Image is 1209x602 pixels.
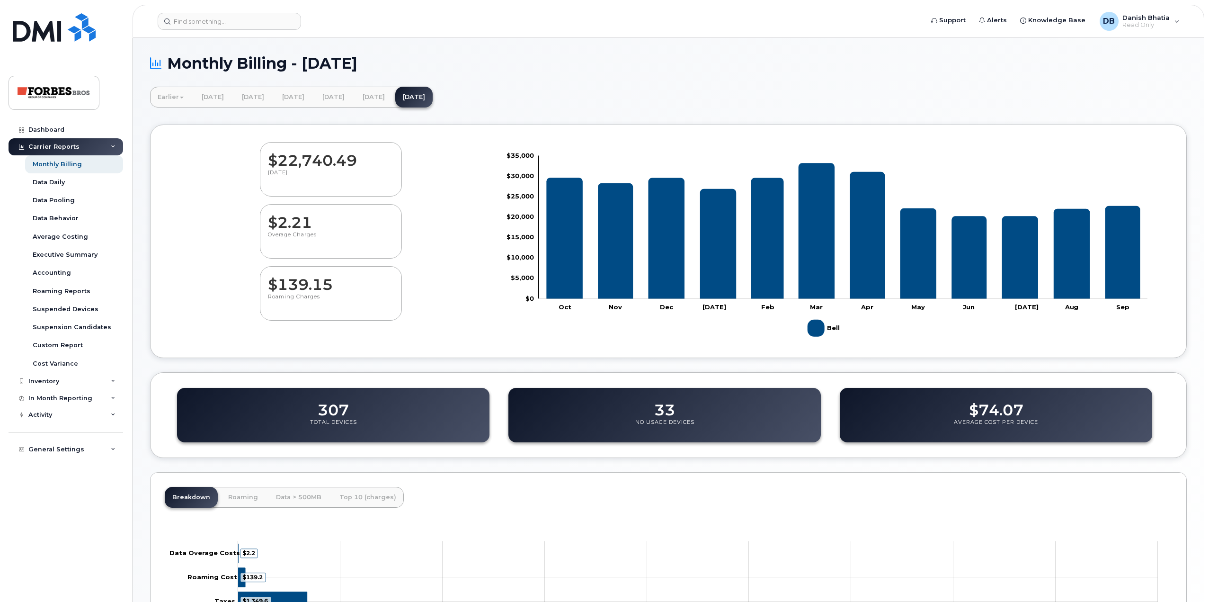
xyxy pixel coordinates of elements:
[234,87,272,108] a: [DATE]
[969,392,1023,419] dd: $74.07
[187,573,237,580] tspan: Roaming Cost
[525,294,534,302] tspan: $0
[355,87,392,108] a: [DATE]
[150,55,1187,72] h1: Monthly Billing - [DATE]
[702,303,726,310] tspan: [DATE]
[221,487,266,508] a: Roaming
[963,303,975,310] tspan: Jun
[268,205,394,231] dd: $2.21
[660,303,674,310] tspan: Dec
[332,487,404,508] a: Top 10 (charges)
[1117,303,1130,310] tspan: Sep
[150,87,191,108] a: Earlier
[1015,303,1039,310] tspan: [DATE]
[911,303,925,310] tspan: May
[507,233,534,241] tspan: $15,000
[268,143,394,169] dd: $22,740.49
[808,316,842,341] g: Legend
[654,392,675,419] dd: 33
[861,303,873,310] tspan: Apr
[507,213,534,220] tspan: $20,000
[507,253,534,261] tspan: $10,000
[507,171,534,179] tspan: $30,000
[810,303,823,310] tspan: Mar
[395,87,433,108] a: [DATE]
[318,392,349,419] dd: 307
[268,293,394,310] p: Roaming Charges
[242,573,263,580] tspan: $139.2
[507,151,534,159] tspan: $35,000
[242,549,255,556] tspan: $2.2
[507,151,1148,340] g: Chart
[635,419,694,436] p: No Usage Devices
[761,303,774,310] tspan: Feb
[165,487,218,508] a: Breakdown
[268,267,394,293] dd: $139.15
[808,316,842,341] g: Bell
[1065,303,1079,310] tspan: Aug
[954,419,1038,436] p: Average Cost Per Device
[609,303,622,310] tspan: Nov
[507,192,534,199] tspan: $25,000
[559,303,571,310] tspan: Oct
[315,87,352,108] a: [DATE]
[268,169,394,186] p: [DATE]
[546,163,1140,299] g: Bell
[511,274,534,281] tspan: $5,000
[310,419,357,436] p: Total Devices
[169,549,240,557] tspan: Data Overage Costs
[268,487,329,508] a: Data > 500MB
[275,87,312,108] a: [DATE]
[268,231,394,248] p: Overage Charges
[194,87,231,108] a: [DATE]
